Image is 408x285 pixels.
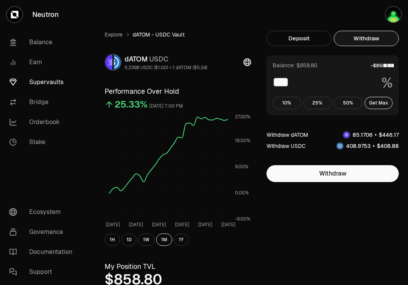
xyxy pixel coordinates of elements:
button: 1M [156,234,172,246]
img: Atom Staking [386,7,401,22]
button: 1Y [174,234,188,246]
button: 50% [334,97,362,109]
div: Balance: $858.80 [273,61,317,69]
button: 1W [138,234,155,246]
div: Withdraw USDC [266,142,306,150]
button: Get Max [365,97,393,109]
span: USDC [149,55,168,63]
span: % [381,75,393,91]
a: Bridge [3,92,83,112]
nav: breadcrumb [105,31,251,38]
img: dATOM Logo [343,132,350,138]
img: USDC Logo [337,143,343,149]
tspan: [DATE] [152,222,166,228]
a: Documentation [3,242,83,262]
tspan: 9.00% [235,164,248,170]
span: dATOM - USDC Vault [133,31,185,38]
div: Withdraw dATOM [266,131,308,139]
a: Support [3,262,83,282]
tspan: [DATE] [106,222,120,228]
button: 1D [122,234,137,246]
button: Withdraw [266,165,399,182]
a: Explore [105,31,123,38]
tspan: 27.00% [235,114,250,120]
tspan: 0.00% [235,190,249,196]
a: Supervaults [3,72,83,92]
button: 25% [303,97,332,109]
button: 1H [105,234,120,246]
a: Orderbook [3,112,83,132]
button: Withdraw [334,31,399,46]
tspan: 18.00% [235,138,250,144]
tspan: [DATE] [175,222,189,228]
tspan: [DATE] [129,222,143,228]
button: Deposit [266,31,331,46]
img: USDC Logo [114,55,121,70]
tspan: [DATE] [221,222,235,228]
a: Earn [3,52,83,72]
a: Stake [3,132,83,152]
button: 10% [273,97,301,109]
div: dATOM [125,54,207,65]
a: Governance [3,222,83,242]
a: Balance [3,32,83,52]
h3: Performance Over Hold [105,86,251,97]
tspan: [DATE] [198,222,212,228]
div: 5.2398 USDC ($1.00) = 1 dATOM ($5.24) [125,65,207,71]
div: [DATE] 7:00 PM [149,102,183,111]
div: 25.33% [115,98,148,111]
a: Ecosystem [3,202,83,222]
tspan: -9.00% [235,216,250,222]
h3: My Position TVL [105,261,251,272]
img: dATOM Logo [105,55,112,70]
